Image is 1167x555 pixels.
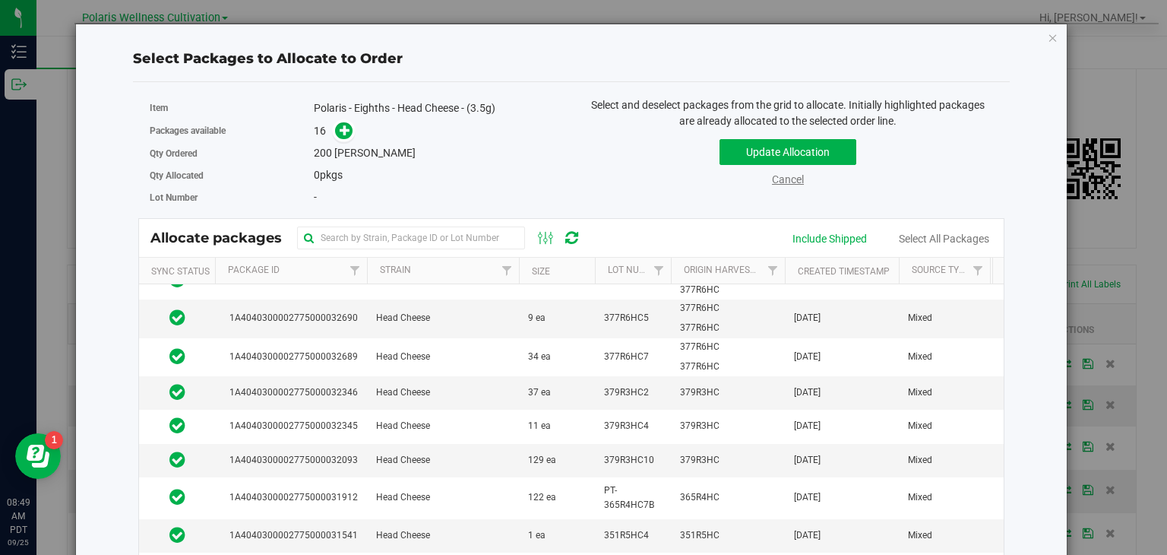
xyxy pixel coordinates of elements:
[224,419,358,433] span: 1A4040300002775000032345
[760,258,785,284] a: Filter
[297,227,525,249] input: Search by Strain, Package ID or Lot Number
[494,258,519,284] a: Filter
[224,311,358,325] span: 1A4040300002775000032690
[794,528,821,543] span: [DATE]
[608,265,663,275] a: Lot Number
[532,266,550,277] a: Size
[133,49,1010,69] div: Select Packages to Allocate to Order
[376,311,430,325] span: Head Cheese
[798,266,890,277] a: Created Timestamp
[150,124,314,138] label: Packages available
[908,490,932,505] span: Mixed
[908,385,932,400] span: Mixed
[150,191,314,205] label: Lot Number
[224,528,358,543] span: 1A4040300002775000031541
[965,258,990,284] a: Filter
[908,419,932,433] span: Mixed
[908,350,932,364] span: Mixed
[150,147,314,160] label: Qty Ordered
[528,453,556,468] span: 129 ea
[680,385,719,400] span: 379R3HC
[591,99,985,127] span: Select and deselect packages from the grid to allocate. Initially highlighted packages are alread...
[169,525,185,546] span: In Sync
[646,258,671,284] a: Filter
[680,321,719,335] span: 377R6HC
[314,125,326,137] span: 16
[376,350,430,364] span: Head Cheese
[169,307,185,328] span: In Sync
[228,265,280,275] a: Package Id
[680,283,719,297] span: 377R6HC
[794,350,821,364] span: [DATE]
[680,419,719,433] span: 379R3HC
[376,385,430,400] span: Head Cheese
[150,101,314,115] label: Item
[376,453,430,468] span: Head Cheese
[45,431,63,449] iframe: Resource center unread badge
[380,265,411,275] a: Strain
[314,100,560,116] div: Polaris - Eighths - Head Cheese - (3.5g)
[794,490,821,505] span: [DATE]
[334,147,416,159] span: [PERSON_NAME]
[528,528,546,543] span: 1 ea
[680,528,719,543] span: 351R5HC
[908,453,932,468] span: Mixed
[169,487,185,508] span: In Sync
[314,169,320,181] span: 0
[528,311,546,325] span: 9 ea
[314,191,317,203] span: -
[680,360,719,374] span: 377R6HC
[342,258,367,284] a: Filter
[169,449,185,471] span: In Sync
[604,453,654,468] span: 379R3HC10
[224,490,358,505] span: 1A4040300002775000031912
[314,147,332,159] span: 200
[376,419,430,433] span: Head Cheese
[376,528,430,543] span: Head Cheese
[604,311,649,325] span: 377R6HC5
[604,419,649,433] span: 379R3HC4
[528,350,551,364] span: 34 ea
[151,266,210,277] a: Sync Status
[169,415,185,436] span: In Sync
[792,231,867,247] div: Include Shipped
[794,419,821,433] span: [DATE]
[604,385,649,400] span: 379R3HC2
[528,490,556,505] span: 122 ea
[224,453,358,468] span: 1A4040300002775000032093
[680,301,719,316] span: 377R6HC
[719,139,856,165] button: Update Allocation
[15,433,61,479] iframe: Resource center
[680,453,719,468] span: 379R3HC
[150,169,314,182] label: Qty Allocated
[680,490,719,505] span: 365R4HC
[528,419,551,433] span: 11 ea
[224,350,358,364] span: 1A4040300002775000032689
[169,382,185,403] span: In Sync
[528,385,551,400] span: 37 ea
[376,490,430,505] span: Head Cheese
[794,311,821,325] span: [DATE]
[794,385,821,400] span: [DATE]
[680,340,719,354] span: 377R6HC
[899,233,989,245] a: Select All Packages
[314,169,343,181] span: pkgs
[169,346,185,367] span: In Sync
[772,173,804,186] a: Cancel
[150,230,297,246] span: Allocate packages
[908,311,932,325] span: Mixed
[794,453,821,468] span: [DATE]
[912,265,970,275] a: Source Type
[604,350,649,364] span: 377R6HC7
[604,484,662,512] span: PT-365R4HC7B
[604,528,649,543] span: 351R5HC4
[169,269,185,290] span: In Sync
[224,385,358,400] span: 1A4040300002775000032346
[908,528,932,543] span: Mixed
[684,265,761,275] a: Origin Harvests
